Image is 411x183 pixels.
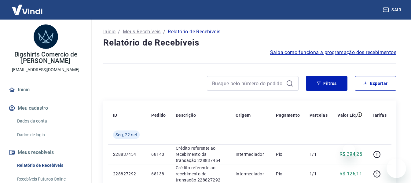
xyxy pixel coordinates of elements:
p: [EMAIL_ADDRESS][DOMAIN_NAME] [12,67,79,73]
p: 68138 [151,171,166,177]
button: Meus recebíveis [7,146,84,159]
button: Meu cadastro [7,101,84,115]
p: ID [113,112,117,118]
a: Início [103,28,116,35]
p: Intermediador [236,171,266,177]
button: Sair [382,4,404,16]
p: Pix [276,171,300,177]
p: Intermediador [236,151,266,157]
p: Relatório de Recebíveis [168,28,220,35]
a: Meus Recebíveis [123,28,161,35]
h4: Relatório de Recebíveis [103,37,396,49]
p: Crédito referente ao recebimento da transação 228827292 [176,165,226,183]
p: Origem [236,112,251,118]
img: Vindi [7,0,47,19]
p: / [118,28,120,35]
iframe: Botão para abrir a janela de mensagens [387,159,406,178]
p: 228827292 [113,171,141,177]
button: Exportar [355,76,396,91]
a: Saiba como funciona a programação dos recebimentos [270,49,396,56]
p: Pedido [151,112,166,118]
p: Descrição [176,112,196,118]
p: 1/1 [310,171,328,177]
p: 1/1 [310,151,328,157]
p: R$ 126,11 [339,170,362,178]
button: Filtros [306,76,347,91]
p: Parcelas [310,112,328,118]
p: Valor Líq. [337,112,357,118]
p: Tarifas [372,112,387,118]
a: Relatório de Recebíveis [15,159,84,172]
p: 228837454 [113,151,141,157]
span: Seg, 22 set [116,132,137,138]
p: 68140 [151,151,166,157]
img: e9ef546b-6eb1-4b4b-88a8-6991b92dc6ec.jpeg [34,24,58,49]
p: / [163,28,165,35]
input: Busque pelo número do pedido [212,79,284,88]
a: Início [7,83,84,97]
p: Crédito referente ao recebimento da transação 228837454 [176,145,226,163]
p: R$ 394,25 [339,151,362,158]
p: Bigshirts Comercio de [PERSON_NAME] [5,51,86,64]
a: Dados da conta [15,115,84,127]
p: Pix [276,151,300,157]
a: Dados de login [15,129,84,141]
iframe: Fechar mensagem [343,144,355,156]
p: Pagamento [276,112,300,118]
